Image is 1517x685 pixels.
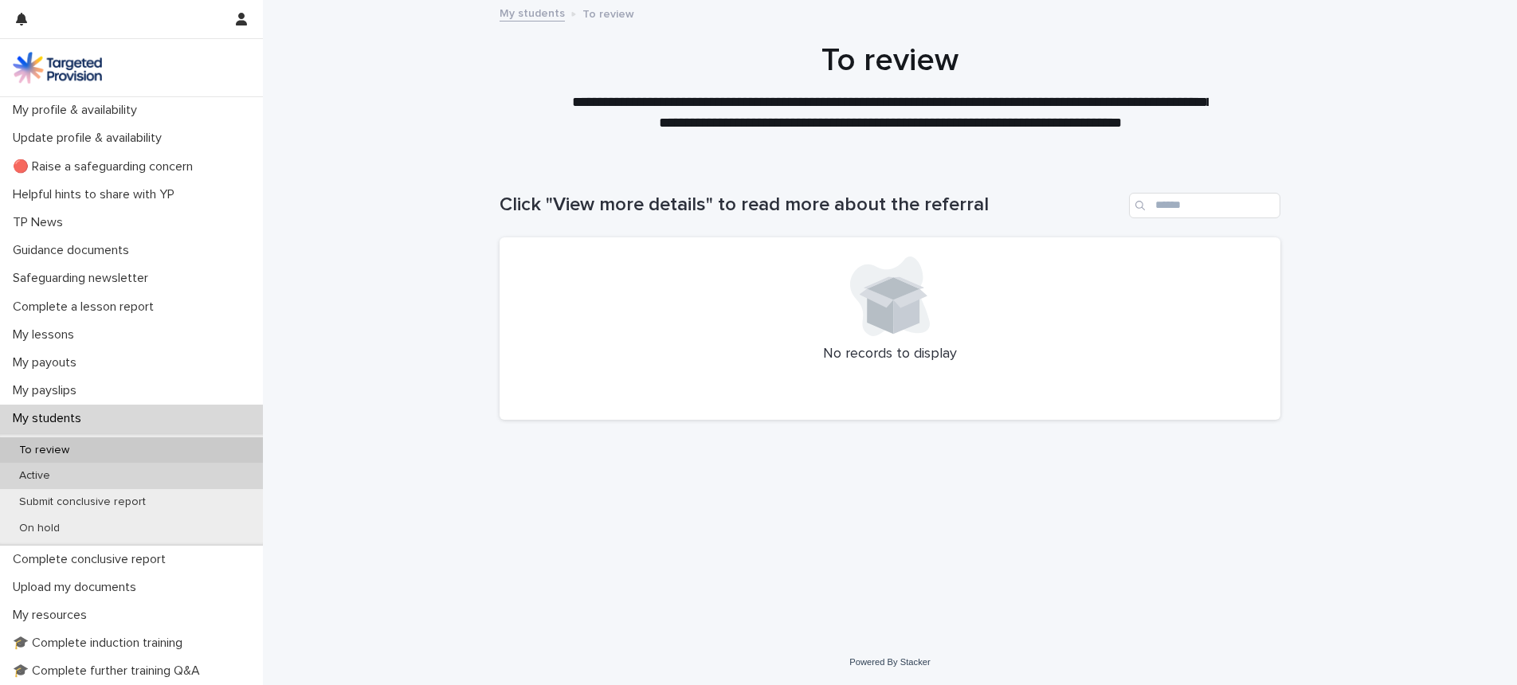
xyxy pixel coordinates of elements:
[6,159,206,174] p: 🔴 Raise a safeguarding concern
[6,444,82,457] p: To review
[6,215,76,230] p: TP News
[519,346,1261,363] p: No records to display
[6,552,178,567] p: Complete conclusive report
[6,383,89,398] p: My payslips
[6,187,187,202] p: Helpful hints to share with YP
[6,663,213,679] p: 🎓 Complete further training Q&A
[13,52,102,84] img: M5nRWzHhSzIhMunXDL62
[6,271,161,286] p: Safeguarding newsletter
[6,636,195,651] p: 🎓 Complete induction training
[6,469,63,483] p: Active
[6,580,149,595] p: Upload my documents
[582,4,634,22] p: To review
[500,41,1280,80] h1: To review
[6,299,167,315] p: Complete a lesson report
[6,355,89,370] p: My payouts
[6,243,142,258] p: Guidance documents
[6,131,174,146] p: Update profile & availability
[6,522,73,535] p: On hold
[1129,193,1280,218] input: Search
[500,194,1123,217] h1: Click "View more details" to read more about the referral
[6,103,150,118] p: My profile & availability
[6,608,100,623] p: My resources
[500,3,565,22] a: My students
[6,495,159,509] p: Submit conclusive report
[6,327,87,342] p: My lessons
[849,657,930,667] a: Powered By Stacker
[6,411,94,426] p: My students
